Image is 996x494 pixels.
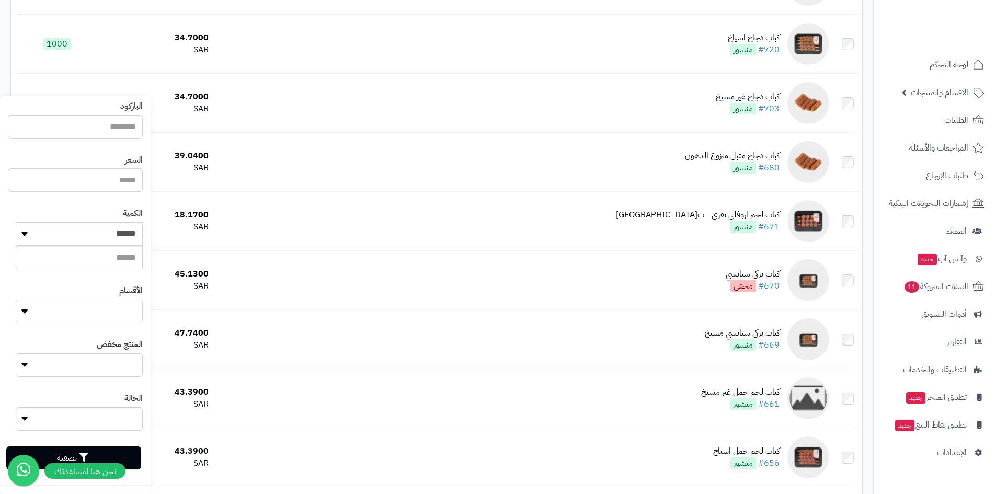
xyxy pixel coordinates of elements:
div: SAR [107,162,209,174]
div: 43.3900 [107,445,209,457]
span: منشور [730,457,756,469]
a: #661 [758,398,780,410]
img: كباب دجاج متبل منزوع الدهون [787,141,829,183]
span: أدوات التسويق [921,307,967,321]
span: مخفي [730,280,756,292]
a: الإعدادات [880,440,990,465]
img: كباب تركي سبايسي مسيخ [787,318,829,360]
span: جديد [918,254,937,265]
img: logo-2.png [925,28,986,50]
img: كباب دجاج اسياخ [787,23,829,65]
span: تطبيق المتجر [905,390,967,405]
a: #669 [758,339,780,351]
div: 43.3900 [107,386,209,398]
label: الأقسام [119,285,143,297]
span: الطلبات [944,113,968,128]
a: #670 [758,280,780,292]
img: كباب لحم اروفلى بقرى - باذنجان [787,200,829,242]
span: 11 [905,281,919,293]
a: طلبات الإرجاع [880,163,990,188]
div: 47.7400 [107,327,209,339]
div: SAR [107,457,209,469]
span: منشور [730,162,756,174]
a: #671 [758,221,780,233]
img: كباب تركي سبايسي [787,259,829,301]
div: 18.1700 [107,209,209,221]
label: الكمية [123,208,143,220]
div: كباب تركي سبايسي [726,268,780,280]
span: تطبيق نقاط البيع [894,418,967,432]
label: الحالة [124,393,143,405]
span: منشور [730,339,756,351]
div: كباب لحم جمل غير مسيخ [701,386,780,398]
a: تطبيق المتجرجديد [880,385,990,410]
a: وآتس آبجديد [880,246,990,271]
a: الطلبات [880,108,990,133]
span: منشور [730,44,756,55]
div: كباب دجاج متبل منزوع الدهون [685,150,780,162]
div: كباب دجاج غير مسيخ [716,91,780,103]
span: جديد [895,420,914,431]
div: SAR [107,280,209,292]
a: #680 [758,162,780,174]
span: طلبات الإرجاع [926,168,968,183]
div: SAR [107,44,209,56]
div: SAR [107,221,209,233]
div: 34.7000 [107,32,209,44]
img: كباب لحم جمل اسياخ [787,436,829,478]
span: العملاء [946,224,967,238]
div: كباب تركي سبايسي مسيخ [705,327,780,339]
label: المنتج مخفض [97,339,143,351]
span: المراجعات والأسئلة [909,141,968,155]
div: كباب دجاج اسياخ [728,32,780,44]
a: لوحة التحكم [880,52,990,77]
img: كباب دجاج غير مسيخ [787,82,829,124]
label: الباركود [120,100,143,112]
a: العملاء [880,219,990,244]
div: 45.1300 [107,268,209,280]
a: #720 [758,43,780,56]
span: منشور [730,103,756,114]
span: منشور [730,221,756,233]
a: #703 [758,102,780,115]
a: التطبيقات والخدمات [880,357,990,382]
span: جديد [906,392,925,404]
span: التقارير [947,335,967,349]
div: 34.7000 [107,91,209,103]
div: كباب لحم اروفلى بقرى - ب[GEOGRAPHIC_DATA] [616,209,780,221]
div: SAR [107,398,209,410]
span: 1000 [43,38,71,50]
a: تطبيق نقاط البيعجديد [880,412,990,438]
span: السلات المتروكة [903,279,968,294]
div: SAR [107,103,209,115]
div: كباب لحم جمل اسياخ [713,445,780,457]
span: إشعارات التحويلات البنكية [889,196,968,211]
span: وآتس آب [917,251,967,266]
a: المراجعات والأسئلة [880,135,990,160]
a: السلات المتروكة11 [880,274,990,299]
a: #656 [758,457,780,469]
div: SAR [107,339,209,351]
button: تصفية [6,446,141,469]
a: أدوات التسويق [880,302,990,327]
div: 39.0400 [107,150,209,162]
a: التقارير [880,329,990,354]
a: إشعارات التحويلات البنكية [880,191,990,216]
span: منشور [730,398,756,410]
label: السعر [125,154,143,166]
span: الأقسام والمنتجات [911,85,968,100]
span: الإعدادات [937,445,967,460]
span: التطبيقات والخدمات [903,362,967,377]
span: لوحة التحكم [930,58,968,72]
img: كباب لحم جمل غير مسيخ [787,377,829,419]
